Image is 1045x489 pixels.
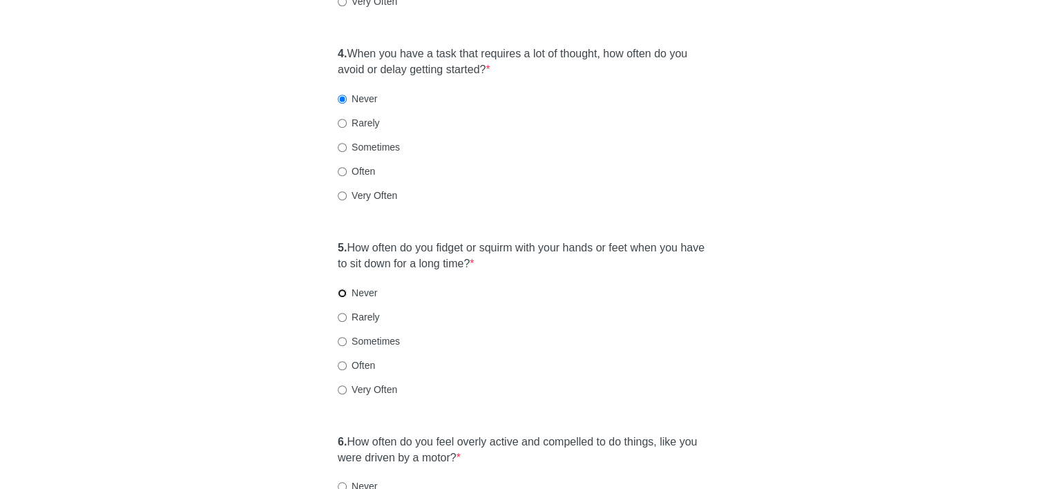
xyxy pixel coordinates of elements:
input: Often [338,167,347,176]
input: Rarely [338,313,347,322]
input: Very Often [338,385,347,394]
label: Rarely [338,116,379,130]
label: Never [338,286,377,300]
label: Often [338,358,375,372]
input: Sometimes [338,337,347,346]
label: Sometimes [338,140,400,154]
label: Rarely [338,310,379,324]
label: How often do you feel overly active and compelled to do things, like you were driven by a motor? [338,434,707,466]
input: Very Often [338,191,347,200]
label: When you have a task that requires a lot of thought, how often do you avoid or delay getting star... [338,46,707,78]
label: How often do you fidget or squirm with your hands or feet when you have to sit down for a long time? [338,240,707,272]
input: Rarely [338,119,347,128]
label: Never [338,92,377,106]
label: Often [338,164,375,178]
input: Sometimes [338,143,347,152]
label: Sometimes [338,334,400,348]
input: Never [338,289,347,298]
input: Never [338,95,347,104]
label: Very Often [338,189,397,202]
strong: 6. [338,436,347,448]
strong: 5. [338,242,347,253]
input: Often [338,361,347,370]
strong: 4. [338,48,347,59]
label: Very Often [338,383,397,396]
